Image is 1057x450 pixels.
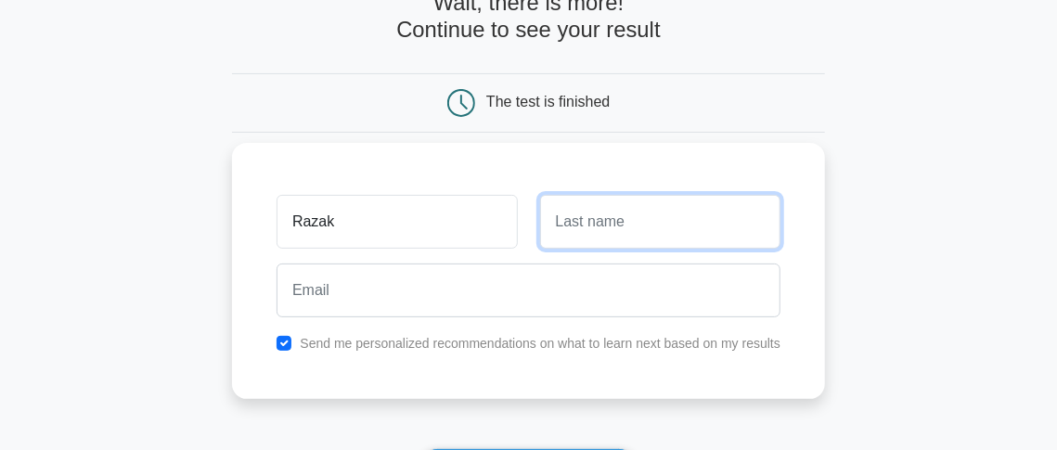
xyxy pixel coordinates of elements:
input: Last name [540,195,780,249]
input: First name [277,195,517,249]
input: Email [277,264,780,317]
label: Send me personalized recommendations on what to learn next based on my results [300,336,780,351]
div: The test is finished [486,94,610,109]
